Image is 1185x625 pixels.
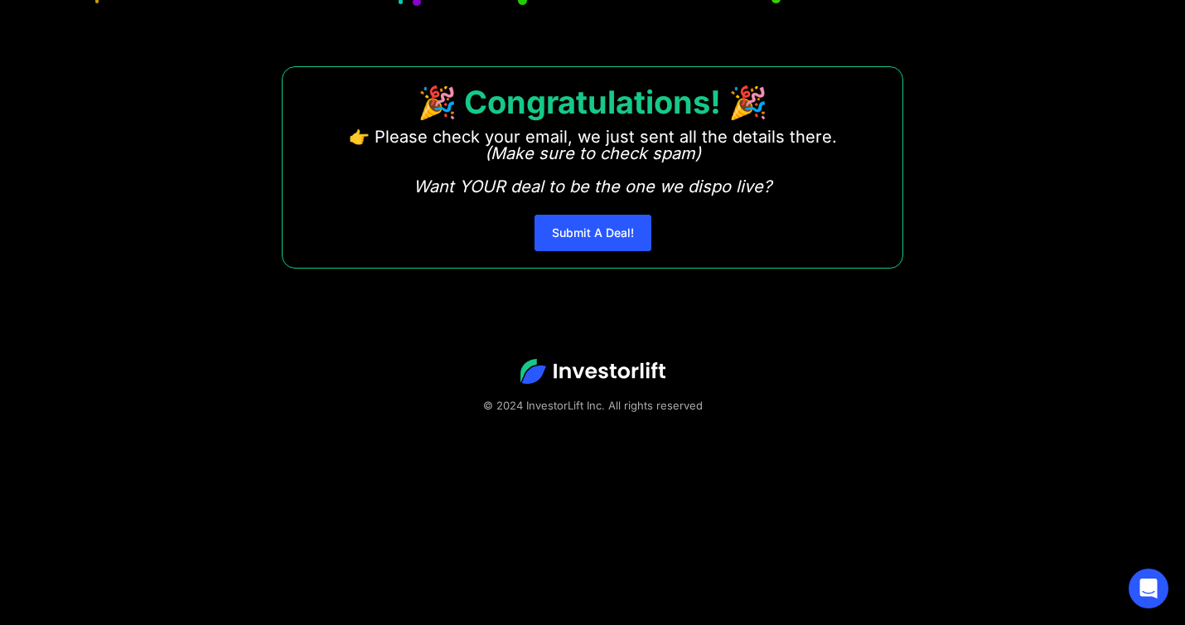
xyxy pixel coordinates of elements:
strong: 🎉 Congratulations! 🎉 [418,83,767,121]
em: (Make sure to check spam) Want YOUR deal to be the one we dispo live? [414,143,771,196]
p: 👉 Please check your email, we just sent all the details there. ‍ [349,128,837,195]
div: Open Intercom Messenger [1129,569,1168,608]
div: © 2024 InvestorLift Inc. All rights reserved [58,397,1127,414]
a: Submit A Deal! [534,215,651,251]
